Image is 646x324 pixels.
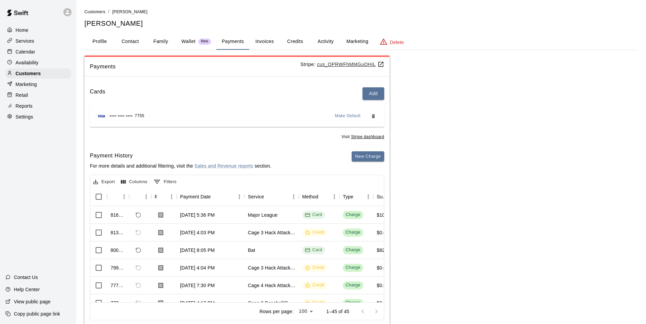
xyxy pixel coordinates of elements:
[133,244,144,256] span: Refund payment
[346,300,360,306] div: Charge
[302,187,318,206] div: Method
[368,111,379,122] button: Remove
[16,48,35,55] p: Calendar
[84,8,638,16] nav: breadcrumb
[305,247,322,253] div: Card
[5,112,71,122] a: Settings
[234,192,244,202] button: Menu
[167,192,177,202] button: Menu
[377,300,389,306] div: $0.00
[111,247,126,254] div: 800407
[264,192,274,201] button: Sort
[119,192,129,202] button: Menu
[390,39,404,46] p: Delete
[16,59,39,66] p: Availability
[14,298,51,305] p: View public page
[326,308,349,315] p: 1–45 of 45
[248,229,295,236] div: Cage 3 Hack Attack JR Baseball
[84,9,105,14] a: Customers
[133,280,144,291] span: Refund payment
[14,310,60,317] p: Copy public page link
[133,227,144,238] span: Refund payment
[90,163,271,169] p: For more details and additional filtering, visit the section.
[90,62,300,71] span: Payments
[180,212,215,218] div: Sep 14, 2025, 5:36 PM
[177,187,244,206] div: Payment Date
[5,101,71,111] a: Reports
[318,192,328,201] button: Sort
[133,209,144,221] span: Refund payment
[363,192,373,202] button: Menu
[332,111,364,122] button: Make Default
[305,212,322,218] div: Card
[111,282,126,289] div: 777936
[211,192,220,201] button: Sort
[346,264,360,271] div: Charge
[310,34,341,50] button: Activity
[248,212,277,218] div: Major League
[5,25,71,35] div: Home
[155,244,167,256] button: Download Receipt
[16,113,33,120] p: Settings
[16,27,28,34] p: Home
[346,282,360,288] div: Charge
[351,134,384,139] u: Stripe dashboard
[248,282,295,289] div: Cage 4 Hack Attack Baseball
[107,187,129,206] div: Id
[16,92,28,99] p: Retail
[108,8,110,15] li: /
[377,282,389,289] div: $0.00
[377,187,388,206] div: Subtotal
[152,176,178,187] button: Show filters
[300,61,384,68] p: Stripe:
[135,113,144,120] span: 7755
[363,87,384,100] button: Add
[115,34,145,50] button: Contact
[249,34,280,50] button: Invoices
[248,264,295,271] div: Cage 3 Hack Attack JR Baseball
[16,81,37,88] p: Marketing
[248,300,295,306] div: Cage 2 Baseball/Softball front toss, tee work ,etc
[377,264,389,271] div: $0.00
[5,90,71,100] a: Retail
[111,300,126,306] div: 777542
[5,58,71,68] div: Availability
[329,192,339,202] button: Menu
[95,113,107,120] img: Credit card brand logo
[317,62,384,67] a: cus_QPRWFhMMGuOHjL
[341,134,384,141] span: Visit
[14,274,38,281] p: Contact Us
[90,87,105,100] h6: Cards
[84,19,638,28] h5: [PERSON_NAME]
[111,264,126,271] div: 799944
[155,262,167,274] button: Download Receipt
[299,187,339,206] div: Method
[155,209,167,221] button: Download Receipt
[5,36,71,46] div: Services
[296,306,315,316] div: 100
[305,229,325,236] div: Credit
[343,187,353,206] div: Type
[111,192,120,201] button: Sort
[248,247,255,254] div: Bat
[5,68,71,79] a: Customers
[335,113,361,120] span: Make Default
[194,163,253,169] a: Sales and Revenue reports
[244,187,299,206] div: Service
[259,308,293,315] p: Rows per page:
[133,297,144,309] span: Refund payment
[198,39,211,44] span: New
[111,212,126,218] div: 816048
[84,34,638,50] div: basic tabs example
[155,297,167,309] button: Download Receipt
[155,226,167,239] button: Download Receipt
[90,151,271,160] h6: Payment History
[111,229,126,236] div: 813022
[180,229,215,236] div: Sep 12, 2025, 4:03 PM
[5,47,71,57] div: Calendar
[305,300,325,306] div: Credit
[280,34,310,50] button: Credits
